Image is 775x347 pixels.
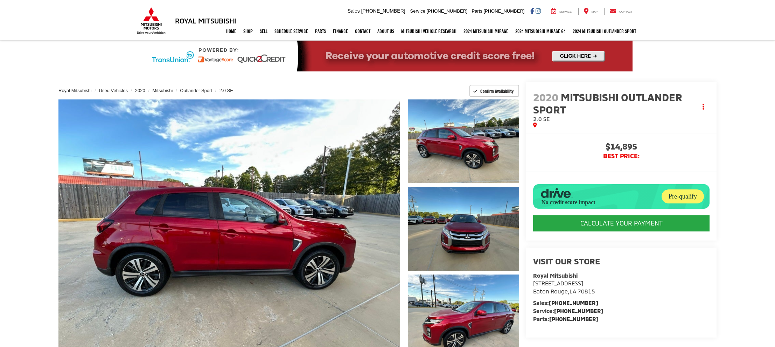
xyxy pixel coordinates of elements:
a: Service [546,8,577,15]
span: 70815 [578,288,595,294]
span: [PHONE_NUMBER] [483,8,524,14]
a: Schedule Service: Opens in a new tab [271,22,312,40]
span: Contact [619,10,633,13]
a: Parts: Opens in a new tab [312,22,329,40]
strong: Sales: [533,299,598,306]
a: 2024 Mitsubishi Mirage G4 [512,22,569,40]
a: About Us [374,22,398,40]
a: [PHONE_NUMBER] [549,315,599,322]
a: [PHONE_NUMBER] [554,307,603,314]
span: BEST PRICE: [533,153,710,160]
span: 2020 [533,91,558,103]
span: Baton Rouge [533,288,568,294]
strong: Royal Mitsubishi [533,272,578,279]
a: 2.0 SE [219,88,233,93]
a: Home [223,22,240,40]
a: [STREET_ADDRESS] Baton Rouge,LA 70815 [533,280,595,294]
span: 2.0 SE [533,116,550,122]
span: Service [559,10,572,13]
span: dropdown dots [703,104,704,110]
span: , [533,288,595,294]
button: Confirm Availability [469,85,519,97]
img: Mitsubishi [135,7,167,34]
span: Confirm Availability [480,88,514,94]
a: Shop [240,22,256,40]
span: Map [592,10,598,13]
span: Service [410,8,425,14]
span: [PHONE_NUMBER] [427,8,468,14]
a: Used Vehicles [99,88,128,93]
a: 2024 Mitsubishi Outlander SPORT [569,22,640,40]
img: 2020 Mitsubishi Outlander Sport 2.0 SE [406,98,520,184]
a: Mitsubishi Vehicle Research [398,22,460,40]
a: [PHONE_NUMBER] [549,299,598,306]
a: Contact [351,22,374,40]
a: Sell [256,22,271,40]
a: Outlander Sport [180,88,212,93]
a: 2024 Mitsubishi Mirage [460,22,512,40]
a: Map [578,8,603,15]
h3: Royal Mitsubishi [175,17,236,25]
: CALCULATE YOUR PAYMENT [533,215,710,231]
span: [PHONE_NUMBER] [361,8,405,14]
span: Mitsubishi Outlander Sport [533,91,682,116]
img: 2020 Mitsubishi Outlander Sport 2.0 SE [406,186,520,271]
strong: Parts: [533,315,599,322]
span: LA [570,288,576,294]
span: Sales [348,8,360,14]
a: Instagram: Click to visit our Instagram page [536,8,541,14]
img: Quick2Credit [142,41,633,71]
a: Contact [604,8,638,15]
h2: Visit our Store [533,257,710,266]
span: $14,895 [533,142,710,153]
a: Mitsubishi [153,88,173,93]
a: Facebook: Click to visit our Facebook page [530,8,534,14]
span: Parts [472,8,482,14]
a: Royal Mitsubishi [58,88,92,93]
span: [STREET_ADDRESS] [533,280,583,286]
button: Actions [697,101,710,113]
strong: Service: [533,307,603,314]
a: 2020 [135,88,145,93]
a: Finance [329,22,351,40]
a: Expand Photo 1 [408,99,519,183]
a: Expand Photo 2 [408,187,519,271]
